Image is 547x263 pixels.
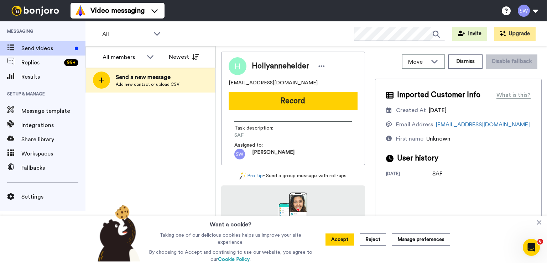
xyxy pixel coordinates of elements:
[397,90,480,100] span: Imported Customer Info
[523,239,540,256] iframe: Intercom live chat
[221,172,365,180] div: - Send a group message with roll-ups
[234,125,284,132] span: Task description :
[234,132,302,139] span: SAF
[64,59,78,66] div: 99 +
[116,73,179,81] span: Send a new message
[252,61,309,72] span: Hollyannehelder
[21,164,85,172] span: Fallbacks
[448,54,483,69] button: Dismiss
[210,216,251,229] h3: Want a cookie?
[103,53,143,62] div: All members
[9,6,62,16] img: bj-logo-header-white.svg
[239,172,246,180] img: magic-wand.svg
[386,171,432,178] div: [DATE]
[396,135,423,143] div: First name
[486,54,537,69] button: Disable fallback
[21,193,85,201] span: Settings
[239,172,263,180] a: Pro tip
[21,107,85,115] span: Message template
[21,121,85,130] span: Integrations
[163,50,204,64] button: Newest
[360,233,386,246] button: Reject
[392,233,450,246] button: Manage preferences
[116,81,179,87] span: Add new contact or upload CSV
[408,58,427,66] span: Move
[234,142,284,149] span: Assigned to:
[91,205,144,262] img: bear-with-cookie.png
[397,153,438,164] span: User history
[396,106,426,115] div: Created At
[147,232,314,246] p: Taking one of our delicious cookies helps us improve your site experience.
[432,169,468,178] div: SAF
[452,27,487,41] button: Invite
[252,149,295,159] span: [PERSON_NAME]
[325,233,354,246] button: Accept
[21,149,85,158] span: Workspaces
[537,239,543,244] span: 6
[396,120,433,129] div: Email Address
[229,57,246,75] img: Profile Image
[429,107,447,113] span: [DATE]
[21,73,85,81] span: Results
[229,79,318,86] span: [EMAIL_ADDRESS][DOMAIN_NAME]
[147,249,314,263] p: By choosing to Accept and continuing to use our website, you agree to our .
[102,30,150,38] span: All
[90,6,145,16] span: Video messaging
[279,193,307,231] img: download
[234,149,245,159] img: sw.png
[21,135,85,144] span: Share library
[496,91,531,99] div: What is this?
[494,27,536,41] button: Upgrade
[436,122,530,127] a: [EMAIL_ADDRESS][DOMAIN_NAME]
[21,44,72,53] span: Send videos
[426,136,450,142] span: Unknown
[218,257,250,262] a: Cookie Policy
[75,5,86,16] img: vm-color.svg
[21,58,61,67] span: Replies
[229,92,358,110] button: Record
